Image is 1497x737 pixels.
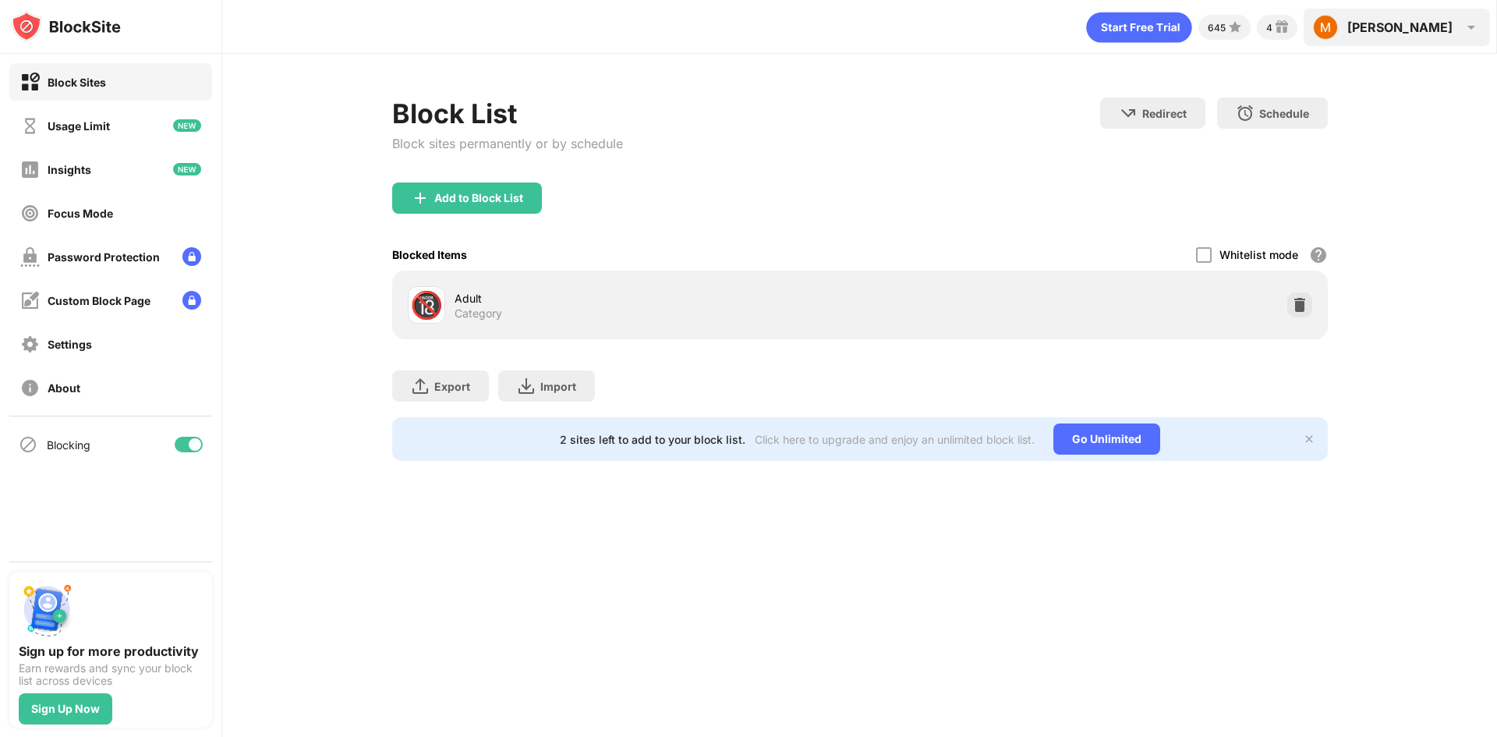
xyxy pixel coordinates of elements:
[1226,18,1244,37] img: points-small.svg
[560,433,745,446] div: 2 sites left to add to your block list.
[434,192,523,204] div: Add to Block List
[173,163,201,175] img: new-icon.svg
[20,204,40,223] img: focus-off.svg
[48,207,113,220] div: Focus Mode
[434,380,470,393] div: Export
[1347,19,1453,35] div: [PERSON_NAME]
[48,338,92,351] div: Settings
[48,381,80,395] div: About
[1053,423,1160,455] div: Go Unlimited
[1259,107,1309,120] div: Schedule
[392,248,467,261] div: Blocked Items
[410,289,443,321] div: 🔞
[20,378,40,398] img: about-off.svg
[173,119,201,132] img: new-icon.svg
[392,97,623,129] div: Block List
[48,76,106,89] div: Block Sites
[48,119,110,133] div: Usage Limit
[20,73,40,92] img: block-on.svg
[48,163,91,176] div: Insights
[48,250,160,264] div: Password Protection
[455,290,860,306] div: Adult
[20,160,40,179] img: insights-off.svg
[1266,22,1272,34] div: 4
[1313,15,1338,40] img: AGNmyxbXLuE3uDhSXKCVEgAKJGwA9IuJTh6Y29vB--5l=s96-c
[455,306,502,321] div: Category
[19,643,203,659] div: Sign up for more productivity
[392,136,623,151] div: Block sites permanently or by schedule
[31,703,100,715] div: Sign Up Now
[19,435,37,454] img: blocking-icon.svg
[20,335,40,354] img: settings-off.svg
[540,380,576,393] div: Import
[20,247,40,267] img: password-protection-off.svg
[20,116,40,136] img: time-usage-off.svg
[1142,107,1187,120] div: Redirect
[182,291,201,310] img: lock-menu.svg
[1208,22,1226,34] div: 645
[48,294,150,307] div: Custom Block Page
[755,433,1035,446] div: Click here to upgrade and enjoy an unlimited block list.
[1303,433,1315,445] img: x-button.svg
[1272,18,1291,37] img: reward-small.svg
[19,581,75,637] img: push-signup.svg
[11,11,121,42] img: logo-blocksite.svg
[182,247,201,266] img: lock-menu.svg
[47,438,90,452] div: Blocking
[19,662,203,687] div: Earn rewards and sync your block list across devices
[20,291,40,310] img: customize-block-page-off.svg
[1086,12,1192,43] div: animation
[1219,248,1298,261] div: Whitelist mode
